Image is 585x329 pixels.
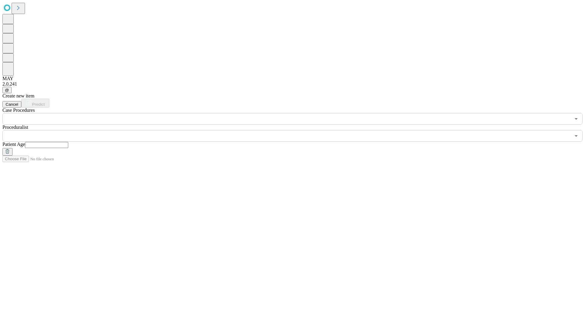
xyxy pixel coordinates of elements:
[2,142,25,147] span: Patient Age
[5,88,9,92] span: @
[2,125,28,130] span: Proceduralist
[32,102,44,107] span: Predict
[2,81,583,87] div: 2.0.241
[572,132,580,140] button: Open
[2,87,12,93] button: @
[572,115,580,123] button: Open
[2,101,21,108] button: Cancel
[5,102,18,107] span: Cancel
[21,99,49,108] button: Predict
[2,108,35,113] span: Scheduled Procedure
[2,93,34,98] span: Create new item
[2,76,583,81] div: MAY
